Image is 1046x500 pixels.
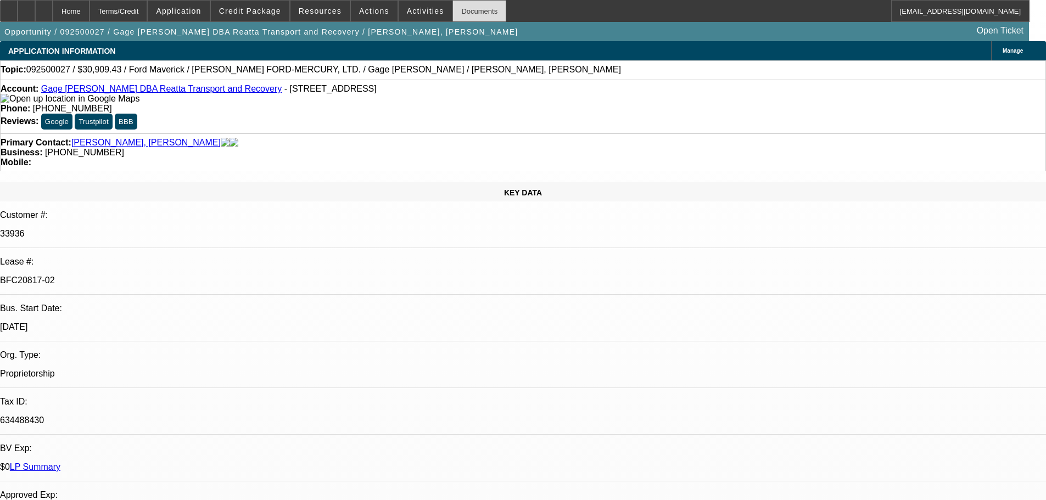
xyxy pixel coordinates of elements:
[299,7,342,15] span: Resources
[1,138,71,148] strong: Primary Contact:
[504,188,542,197] span: KEY DATA
[230,138,238,148] img: linkedin-icon.png
[1,158,31,167] strong: Mobile:
[351,1,398,21] button: Actions
[33,104,112,113] span: [PHONE_NUMBER]
[407,7,444,15] span: Activities
[972,21,1028,40] a: Open Ticket
[399,1,452,21] button: Activities
[219,7,281,15] span: Credit Package
[1003,48,1023,54] span: Manage
[290,1,350,21] button: Resources
[115,114,137,130] button: BBB
[4,27,518,36] span: Opportunity / 092500027 / Gage [PERSON_NAME] DBA Reatta Transport and Recovery / [PERSON_NAME], [...
[71,138,221,148] a: [PERSON_NAME], [PERSON_NAME]
[148,1,209,21] button: Application
[41,84,282,93] a: Gage [PERSON_NAME] DBA Reatta Transport and Recovery
[284,84,377,93] span: - [STREET_ADDRESS]
[1,148,42,157] strong: Business:
[1,84,38,93] strong: Account:
[221,138,230,148] img: facebook-icon.png
[75,114,112,130] button: Trustpilot
[1,65,26,75] strong: Topic:
[41,114,72,130] button: Google
[359,7,389,15] span: Actions
[1,94,139,104] img: Open up location in Google Maps
[1,104,30,113] strong: Phone:
[10,462,60,471] a: LP Summary
[156,7,201,15] span: Application
[26,65,621,75] span: 092500027 / $30,909.43 / Ford Maverick / [PERSON_NAME] FORD-MERCURY, LTD. / Gage [PERSON_NAME] / ...
[1,116,38,126] strong: Reviews:
[45,148,124,157] span: [PHONE_NUMBER]
[1,94,139,103] a: View Google Maps
[8,47,115,55] span: APPLICATION INFORMATION
[211,1,289,21] button: Credit Package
